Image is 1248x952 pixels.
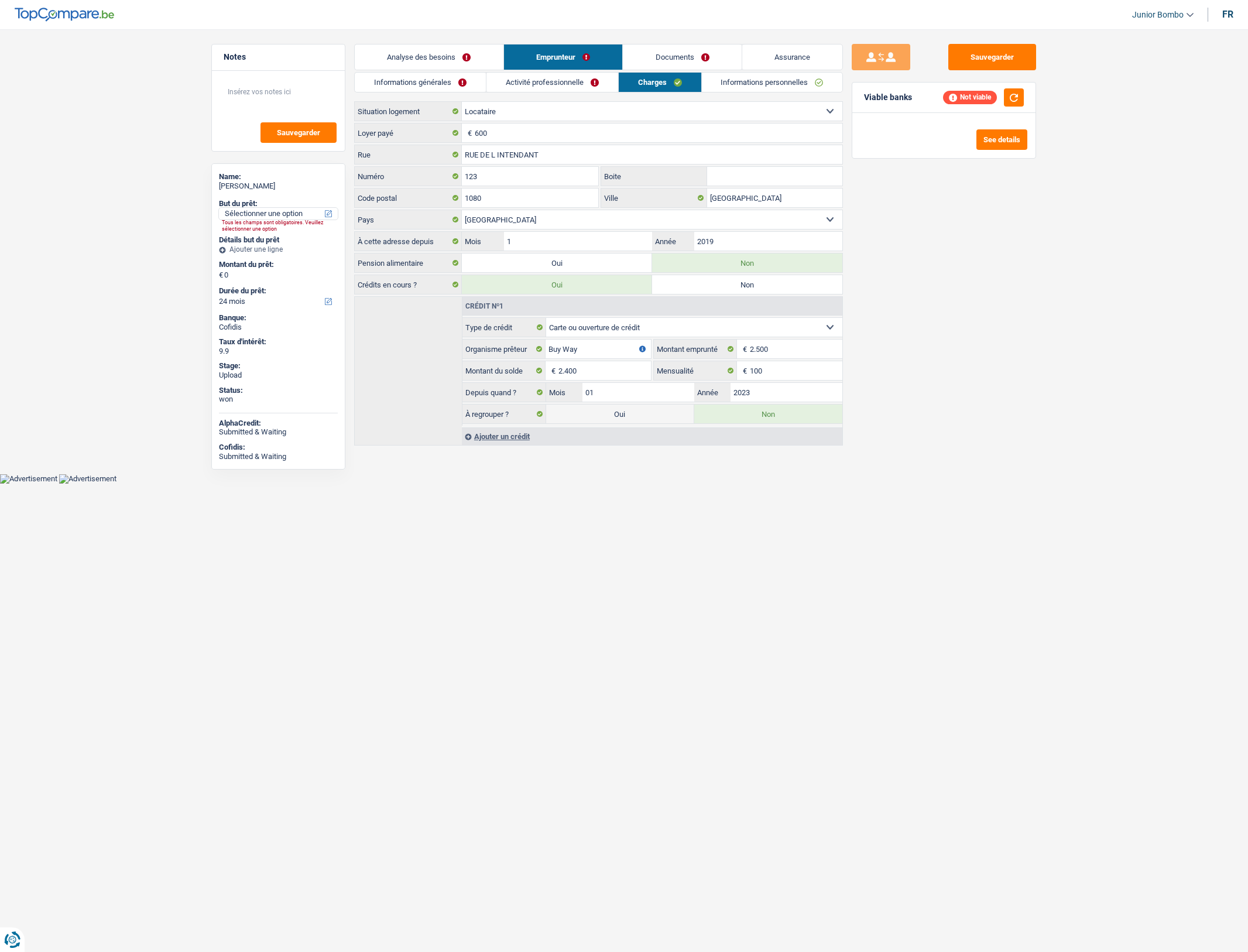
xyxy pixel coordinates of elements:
label: Mois [462,232,503,251]
label: Mois [546,383,582,402]
label: Situation logement [355,102,462,121]
label: Oui [546,405,694,423]
label: Mensualité [654,361,737,380]
label: Montant emprunté [654,340,737,358]
div: 9.9 [219,347,338,356]
span: Sauvegarder [277,129,320,136]
label: Année [652,232,694,251]
label: Montant du prêt: [219,260,335,269]
label: Montant du solde [462,361,546,380]
label: Ville [601,189,708,207]
label: À cette adresse depuis [355,232,462,251]
span: € [737,340,750,358]
label: Non [652,275,842,294]
label: Oui [462,254,652,272]
label: Organisme prêteur [462,340,546,358]
span: € [737,361,750,380]
label: À regrouper ? [462,405,546,423]
label: Crédits en cours ? [355,275,462,294]
span: € [219,270,223,280]
span: Junior Bombo [1132,10,1184,20]
div: Submitted & Waiting [219,452,338,461]
span: € [546,361,558,380]
a: Activité professionnelle [486,73,618,92]
div: Submitted & Waiting [219,427,338,437]
div: Banque: [219,313,338,323]
img: Advertisement [59,474,116,484]
a: Emprunteur [504,44,623,70]
div: Stage: [219,361,338,371]
div: Name: [219,172,338,182]
div: AlphaCredit: [219,419,338,428]
div: Ajouter un crédit [462,427,842,445]
label: Depuis quand ? [462,383,546,402]
a: Junior Bombo [1123,5,1194,25]
label: Pays [355,210,462,229]
label: Loyer payé [355,124,462,142]
input: AAAA [694,232,842,251]
div: Cofidis: [219,443,338,452]
a: Charges [619,73,701,92]
button: See details [976,129,1027,150]
div: fr [1222,9,1233,20]
a: Documents [623,44,742,70]
label: Rue [355,145,462,164]
input: AAAA [731,383,842,402]
span: € [462,124,475,142]
label: But du prêt: [219,199,335,208]
label: Numéro [355,167,462,186]
div: Détails but du prêt [219,235,338,245]
input: MM [582,383,694,402]
div: Upload [219,371,338,380]
a: Assurance [742,44,843,70]
img: TopCompare Logo [15,8,114,22]
div: Ajouter une ligne [219,245,338,254]
div: Taux d'intérêt: [219,337,338,347]
div: Not viable [943,91,997,104]
a: Analyse des besoins [355,44,503,70]
label: Boite [601,167,708,186]
label: Code postal [355,189,462,207]
label: Durée du prêt: [219,286,335,296]
label: Pension alimentaire [355,254,462,272]
a: Informations personnelles [702,73,843,92]
label: Année [694,383,731,402]
div: [PERSON_NAME] [219,182,338,191]
label: Non [694,405,842,423]
button: Sauvegarder [260,122,337,143]
input: MM [504,232,652,251]
div: Cofidis [219,323,338,332]
div: Viable banks [864,93,912,102]
label: Oui [462,275,652,294]
div: Status: [219,386,338,395]
label: Non [652,254,842,272]
div: won [219,395,338,404]
div: Crédit nº1 [462,303,506,310]
a: Informations générales [355,73,486,92]
label: Type de crédit [462,318,546,337]
div: Tous les champs sont obligatoires. Veuillez sélectionner une option [222,220,341,232]
h5: Notes [224,52,333,62]
button: Sauvegarder [948,44,1036,70]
